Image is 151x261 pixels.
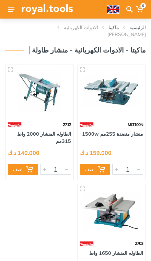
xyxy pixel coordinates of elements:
[80,118,94,130] img: 42.webp
[82,131,143,137] a: منشار منضدة 255مم 1500w
[140,3,146,8] span: 0
[8,118,22,130] img: 42.webp
[97,31,146,38] li: [PERSON_NAME]
[83,70,140,113] img: Royal Tools - منشار منضدة 255مم 1500w
[129,24,146,31] a: الرئيسية
[8,150,39,156] div: 140.000 د.ك
[89,250,143,256] a: الطاوله المنشار 1650 واط
[107,5,119,14] img: en.webp
[80,150,112,156] div: 159.000 د.ك
[80,164,110,175] button: اضف
[135,2,146,16] a: 0
[128,122,143,127] span: MLT100N
[22,4,73,14] img: Royal Tools Logo
[63,122,71,127] span: 2712
[64,24,98,31] a: الادوات الكهربائية
[17,131,71,144] a: الطاوله المنشار 2000 واط 315مم
[29,46,146,54] h3: ماكيتا - الادوات الكهربائية - منشار طاولة
[80,238,94,250] img: 42.webp
[135,241,143,246] span: 2703
[8,164,38,175] button: اضف
[5,24,146,38] nav: breadcrumb
[83,189,140,232] img: Royal Tools - الطاوله المنشار 1650 واط
[108,24,119,31] a: ماكيتا
[11,70,68,113] img: Royal Tools - الطاوله المنشار 2000 واط 315مم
